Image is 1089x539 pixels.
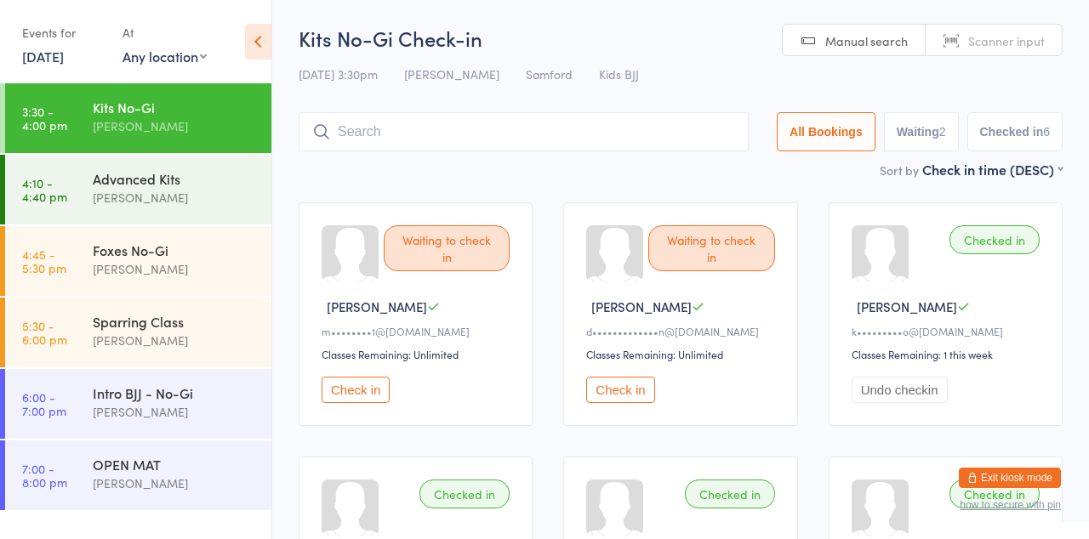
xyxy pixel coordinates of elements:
button: Check in [322,377,390,403]
div: Classes Remaining: Unlimited [586,347,779,361]
div: Advanced Kits [93,169,257,188]
button: how to secure with pin [960,499,1061,511]
time: 4:10 - 4:40 pm [22,176,67,203]
a: 7:00 -8:00 pmOPEN MAT[PERSON_NAME] [5,440,271,510]
time: 4:45 - 5:30 pm [22,247,66,275]
span: [PERSON_NAME] [404,65,499,82]
span: [PERSON_NAME] [857,298,957,315]
time: 7:00 - 8:00 pm [22,462,67,489]
button: Exit kiosk mode [959,468,1061,488]
div: Waiting to check in [384,225,510,271]
div: d•••••••••••••n@[DOMAIN_NAME] [586,324,779,338]
div: At [123,19,207,47]
div: Checked in [685,479,775,508]
div: 6 [1043,125,1050,139]
span: [PERSON_NAME] [591,298,692,315]
div: [PERSON_NAME] [93,402,257,422]
time: 5:30 - 6:00 pm [22,319,67,346]
div: Foxes No-Gi [93,241,257,259]
div: Any location [123,47,207,65]
div: Waiting to check in [648,225,774,271]
button: Check in [586,377,654,403]
span: Scanner input [968,32,1045,49]
a: [DATE] [22,47,64,65]
span: Samford [526,65,573,82]
div: Check in time (DESC) [922,160,1063,179]
div: [PERSON_NAME] [93,474,257,493]
div: 2 [939,125,946,139]
button: Undo checkin [852,377,948,403]
time: 6:00 - 7:00 pm [22,390,66,417]
div: Events for [22,19,105,47]
div: [PERSON_NAME] [93,259,257,279]
span: Kids BJJ [599,65,639,82]
time: 3:30 - 4:00 pm [22,105,67,132]
div: Classes Remaining: Unlimited [322,347,515,361]
div: [PERSON_NAME] [93,188,257,207]
span: Manual search [825,32,908,49]
button: All Bookings [777,112,875,151]
div: Classes Remaining: 1 this week [852,347,1045,361]
div: Sparring Class [93,312,257,331]
span: [PERSON_NAME] [327,298,427,315]
button: Waiting2 [884,112,959,151]
a: 5:30 -6:00 pmSparring Class[PERSON_NAME] [5,298,271,367]
div: k•••••••••o@[DOMAIN_NAME] [852,324,1045,338]
div: [PERSON_NAME] [93,331,257,350]
div: Checked in [949,225,1040,254]
a: 6:00 -7:00 pmIntro BJJ - No-Gi[PERSON_NAME] [5,369,271,439]
span: [DATE] 3:30pm [299,65,378,82]
div: Kits No-Gi [93,98,257,116]
div: [PERSON_NAME] [93,116,257,136]
a: 4:10 -4:40 pmAdvanced Kits[PERSON_NAME] [5,155,271,224]
div: Checked in [419,479,510,508]
div: m••••••••1@[DOMAIN_NAME] [322,324,515,338]
h2: Kits No-Gi Check-in [299,24,1063,52]
button: Checked in6 [967,112,1063,151]
div: OPEN MAT [93,455,257,474]
input: Search [299,112,749,151]
div: Intro BJJ - No-Gi [93,383,257,402]
a: 3:30 -4:00 pmKits No-Gi[PERSON_NAME] [5,83,271,153]
label: Sort by [880,162,919,179]
a: 4:45 -5:30 pmFoxes No-Gi[PERSON_NAME] [5,226,271,296]
div: Checked in [949,479,1040,508]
